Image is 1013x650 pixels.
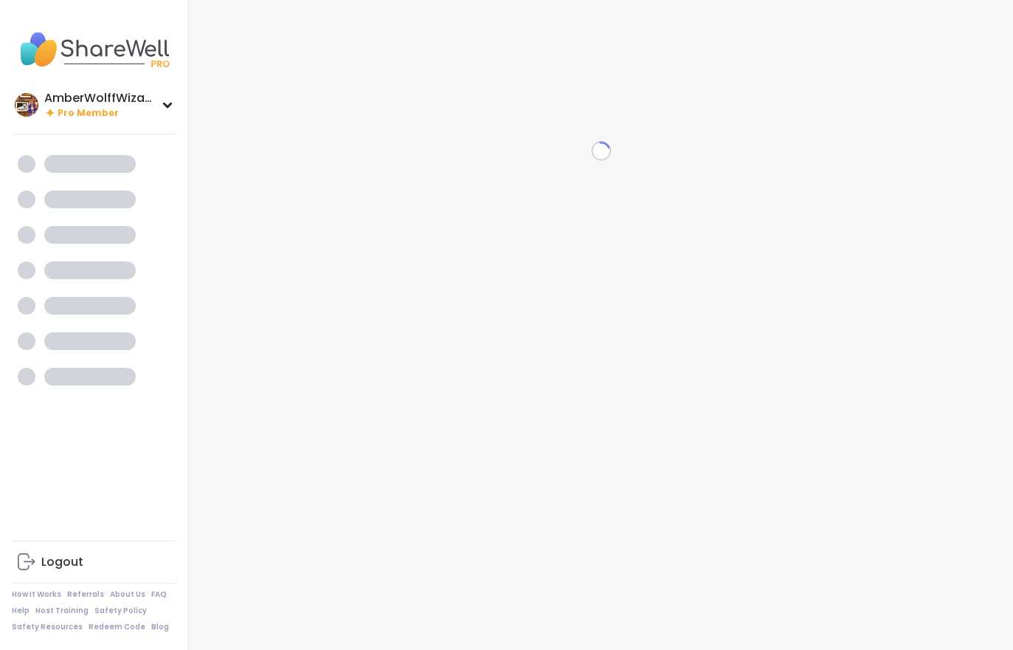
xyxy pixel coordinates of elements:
[35,606,89,616] a: Host Training
[67,589,104,600] a: Referrals
[89,622,145,632] a: Redeem Code
[94,606,147,616] a: Safety Policy
[44,90,155,106] div: AmberWolffWizard
[12,589,61,600] a: How It Works
[151,622,169,632] a: Blog
[12,622,83,632] a: Safety Resources
[110,589,145,600] a: About Us
[58,107,119,120] span: Pro Member
[12,606,30,616] a: Help
[12,544,176,580] a: Logout
[151,589,167,600] a: FAQ
[15,93,38,117] img: AmberWolffWizard
[12,24,176,75] img: ShareWell Nav Logo
[41,554,83,570] div: Logout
